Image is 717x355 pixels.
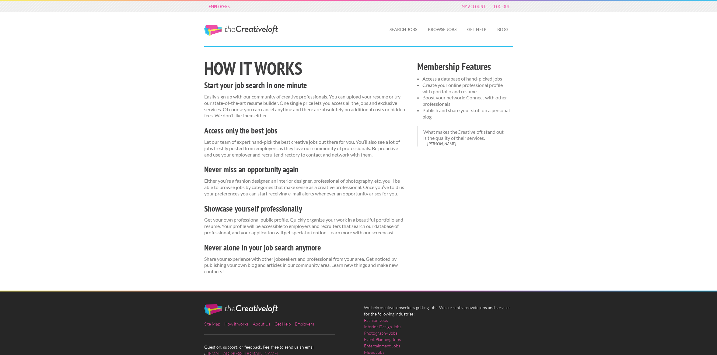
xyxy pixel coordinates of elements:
a: Fashion Jobs [364,317,388,323]
p: Share your experience with other jobseekers and professional from your area. Get noticed by publi... [204,256,407,275]
a: Log Out [491,2,513,11]
h3: Showcase yourself professionally [204,203,407,215]
p: Either you’re a fashion designer, an interior designer, professional of photography, etc. you’ll ... [204,178,407,197]
span: Publish and share your stuff on a personal blog [422,107,510,119]
h1: How it works [204,60,407,77]
a: Browse Jobs [423,22,461,36]
a: Search Jobs [385,22,422,36]
span: Boost your network: Connect with other professionals [422,95,507,107]
p: Get your own professional public profile. Quickly organize your work in a beautiful portfolio and... [204,217,407,236]
h2: Membership Features [417,60,513,73]
span: Access a database of hand-picked jobs [422,76,502,81]
a: Entertainment Jobs [364,343,400,349]
a: Get Help [275,321,291,326]
a: Photography Jobs [364,330,397,336]
a: Blog [492,22,513,36]
h3: Access only the best jobs [204,125,407,136]
a: Site Map [204,321,220,326]
h3: Never alone in your job search anymore [204,242,407,253]
img: The Creative Loft [204,304,278,315]
a: How it works [224,321,249,326]
a: Get Help [462,22,491,36]
blockquote: What makes theCreativeloft stand out is the quality of their services. [417,126,513,146]
span: Create your online professional profile with portfolio and resume [422,82,503,94]
cite: [PERSON_NAME] [423,141,507,146]
a: Employers [206,2,233,11]
a: Interior Design Jobs [364,323,401,330]
p: Easily sign up with our community of creative professionals. You can upload your resume or try ou... [204,94,407,119]
h3: Never miss an opportunity again [204,164,407,175]
a: My Account [459,2,488,11]
h3: Start your job search in one minute [204,80,407,91]
a: The Creative Loft [204,25,278,36]
a: About Us [253,321,270,326]
p: Let our team of expert hand-pick the best creative jobs out there for you. You’ll also see a lot ... [204,139,407,158]
a: Event Planning Jobs [364,336,401,343]
a: Employers [295,321,314,326]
